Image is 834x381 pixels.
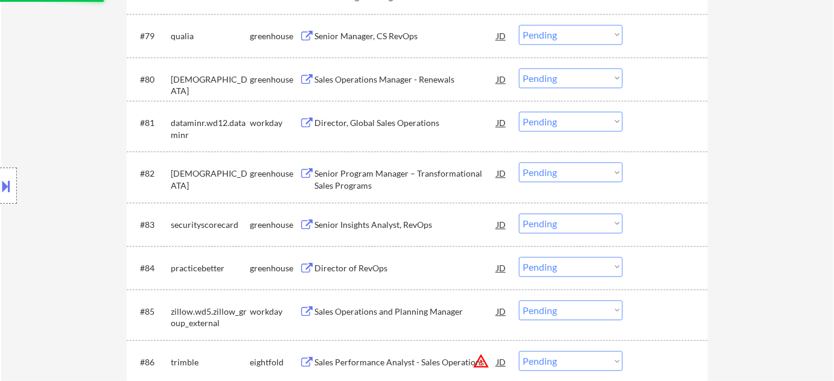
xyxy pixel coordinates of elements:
div: JD [495,68,508,90]
div: JD [495,213,508,235]
div: qualia [171,30,250,42]
div: #86 [140,356,161,368]
div: greenhouse [250,219,299,231]
div: JD [495,300,508,322]
div: #85 [140,306,161,318]
div: workday [250,306,299,318]
div: greenhouse [250,74,299,86]
div: Senior Insights Analyst, RevOps [314,219,497,231]
div: Sales Operations and Planning Manager [314,306,497,318]
div: Sales Performance Analyst - Sales Operations [314,356,497,368]
div: JD [495,112,508,133]
div: #79 [140,30,161,42]
div: Director, Global Sales Operations [314,117,497,129]
div: eightfold [250,356,299,368]
div: greenhouse [250,30,299,42]
div: greenhouse [250,168,299,180]
div: Senior Manager, CS RevOps [314,30,497,42]
div: workday [250,117,299,129]
div: JD [495,351,508,373]
div: JD [495,257,508,279]
div: greenhouse [250,262,299,274]
div: Sales Operations Manager - Renewals [314,74,497,86]
div: Senior Program Manager – Transformational Sales Programs [314,168,497,191]
button: warning_amber [473,353,489,370]
div: [DEMOGRAPHIC_DATA] [171,74,250,97]
div: JD [495,25,508,46]
div: trimble [171,356,250,368]
div: #80 [140,74,161,86]
div: JD [495,162,508,184]
div: Director of RevOps [314,262,497,274]
div: zillow.wd5.zillow_group_external [171,306,250,329]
